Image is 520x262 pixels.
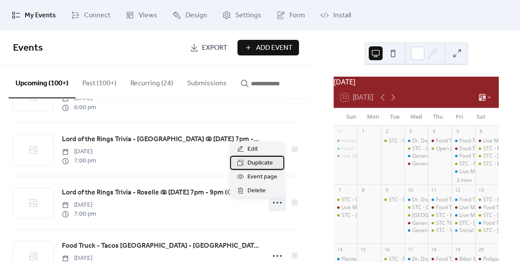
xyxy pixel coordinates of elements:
[452,145,475,152] div: Food Truck - Pizza 750 - Lemont @ Fri Sep 5, 2025 5pm - 9pm (CDT)
[427,108,448,126] div: Thu
[475,220,499,227] div: Food Truck - Chuck’s Wood Fired Pizza - Roselle @ Sat Sep 13, 2025 5pm - 8pm (CST)
[383,128,390,135] div: 2
[247,144,258,155] span: Edit
[62,201,96,210] span: [DATE]
[341,152,478,160] div: Live Music - [PERSON_NAME] @ [DATE] 2pm - 5pm (CDT)
[360,246,366,252] div: 15
[475,196,499,204] div: STC - Dark Horse Grill @ Sat Sep 13, 2025 1pm - 5pm (CDT)
[334,152,357,160] div: Live Music - Shawn Salmon - Lemont @ Sun Aug 31, 2025 2pm - 5pm (CDT)
[216,3,268,27] a: Settings
[13,39,43,58] span: Events
[475,204,499,211] div: Food Truck - Happy Times - Lemont @ Sat Sep 13, 2025 2pm - 6pm (CDT)
[362,108,384,126] div: Mon
[475,137,499,145] div: Live Music- InFunktious Duo - Lemont @ Sat Sep 6, 2025 2pm - 5pm (CDT)
[406,108,427,126] div: Wed
[478,128,484,135] div: 6
[428,220,452,227] div: STC THEME NIGHT - YACHT ROCK @ Thu Sep 11, 2025 6pm - 10pm (CDT)
[428,145,452,152] div: Open Jam with Sam Wyatt @ STC @ Thu Sep 4, 2025 7pm - 11pm (CDT)
[5,3,62,27] a: My Events
[139,10,157,21] span: Views
[336,246,343,252] div: 14
[404,196,428,204] div: Dr. Dog’s Food Truck - Roselle @ Weekly from 6pm to 9pm
[404,220,428,227] div: General Knowledge Trivia - Lemont @ Wed Sep 10, 2025 7pm - 9pm (CDT)
[62,188,243,198] span: Lord of the Rings Trivia - Roselle @ [DATE] 7pm - 9pm (CDT)
[62,103,96,112] span: 6:00 pm
[341,145,483,152] div: Food - Good Stuff Eats - Roselle @ [DATE] 1pm - 4pm (CDT)
[452,168,475,175] div: Live Music - Billy Denton - Roselle @ Fri Sep 5, 2025 7pm - 10pm (CDT)
[62,187,243,198] a: Lord of the Rings Trivia - Roselle @ [DATE] 7pm - 9pm (CDT)
[475,145,499,152] div: STC - Brew Town Bites @ Sat Sep 6, 2025 2pm - 7pm (CDT)
[407,246,413,252] div: 17
[404,160,428,168] div: General Knowledge Trivia - Lemont @ Wed Sep 3, 2025 7pm - 9pm (CDT)
[452,212,475,219] div: Live Music - JD Kostyk - Roselle @ Fri Sep 12, 2025 7pm - 10pm (CDT)
[428,137,452,145] div: Food Truck - Tacos Los Jarochitos - Lemont @ Thu Sep 4, 2025 5pm - 9pm (CDT)
[9,65,75,98] button: Upcoming (100+)
[452,204,475,211] div: Live Music - Dan Colles - Lemont @ Fri Sep 12, 2025 7pm - 10pm (CDT)
[454,128,461,135] div: 5
[334,196,357,204] div: STC - Outdoor Doggie Dining class @ 1pm - 2:30pm (CDT)
[475,152,499,160] div: STC - Terry Byrne @ Sat Sep 6, 2025 2pm - 5pm (CDT)
[62,156,96,165] span: 7:00 pm
[452,227,475,234] div: Social - Magician Pat Flanagan @ Fri Sep 12, 2025 8pm - 10:30pm (CDT)
[478,246,484,252] div: 20
[180,65,234,97] button: Submissions
[383,187,390,194] div: 9
[341,137,455,145] div: Holiday Taproom Hours 12pm -10pm @ [DATE]
[256,43,292,53] span: Add Event
[333,10,351,21] span: Install
[341,108,362,126] div: Sun
[62,134,260,145] a: Lord of the Rings Trivia - [GEOGRAPHIC_DATA] @ [DATE] 7pm - 9pm (CDT)
[475,227,499,234] div: STC - Matt Keen Band @ Sat Sep 13, 2025 7pm - 10pm (CDT)
[334,145,357,152] div: Food - Good Stuff Eats - Roselle @ Sun Aug 31, 2025 1pm - 4pm (CDT)
[452,196,475,204] div: Food Truck - Da Wing Wagon/ Launch party - Roselle @ Fri Sep 12, 2025 5pm - 9pm (CDT)
[314,3,357,27] a: Install
[452,220,475,227] div: STC - Warren Douglas Band @ Fri Sep 12, 2025 7pm - 10pm (CDT)
[452,152,475,160] div: Food Truck- Uncle Cams Sandwiches - Roselle @ Fri Sep 5, 2025 5pm - 9pm (CDT)
[247,172,277,182] span: Event page
[75,65,123,97] button: Past (100+)
[336,187,343,194] div: 7
[185,10,207,21] span: Design
[381,137,404,145] div: STC - General Knowledge Trivia @ Tue Sep 2, 2025 7pm - 9pm (CDT)
[381,196,404,204] div: STC - General Knowledge Trivia @ Tue Sep 9, 2025 7pm - 9pm (CDT)
[62,240,260,252] a: Food Truck - Tacos [GEOGRAPHIC_DATA] - [GEOGRAPHIC_DATA] @ [DATE] 5pm - 9pm (CDT)
[166,3,214,27] a: Design
[470,108,492,126] div: Sat
[334,77,499,87] div: [DATE]
[404,204,428,211] div: STC - Charity Bike Ride with Sammy's Bikes @ Weekly from 6pm to 7:30pm on Wednesday from Wed May ...
[237,40,299,55] button: Add Event
[334,212,357,219] div: STC - Hunt House Creative Arts Center Adult Band Showcase @ Sun Sep 7, 2025 5pm - 7pm (CDT)STC - ...
[202,43,227,53] span: Export
[360,128,366,135] div: 1
[270,3,312,27] a: Form
[404,152,428,160] div: General Knowledge - Roselle @ Wed Sep 3, 2025 7pm - 9pm (CDT)
[62,147,96,156] span: [DATE]
[404,212,428,219] div: STC - Stadium Street Eats @ Wed Sep 10, 2025 6pm - 9pm (CDT)
[452,160,475,168] div: STC - Four Ds BBQ @ Fri Sep 5, 2025 5pm - 9pm (CDT)
[454,246,461,252] div: 19
[407,187,413,194] div: 10
[341,196,480,204] div: STC - Outdoor Doggie Dining class @ 1pm - 2:30pm (CDT)
[431,128,437,135] div: 4
[247,158,273,168] span: Duplicate
[453,176,475,183] button: 2 more
[119,3,164,27] a: Views
[428,212,452,219] div: STC - Happy Lobster @ Thu Sep 11, 2025 5pm - 9pm (CDT)
[475,212,499,219] div: STC - Billy Denton @ Sat Sep 13, 2025 2pm - 5pm (CDT)
[454,187,461,194] div: 12
[448,108,470,126] div: Fri
[235,10,261,21] span: Settings
[360,187,366,194] div: 8
[478,187,484,194] div: 13
[475,160,499,168] div: STC - EXHALE @ Sat Sep 6, 2025 7pm - 10pm (CDT)
[289,10,305,21] span: Form
[383,246,390,252] div: 16
[183,40,234,55] a: Export
[123,65,180,97] button: Recurring (24)
[452,137,475,145] div: Food Truck - Koris Koop -Roselle @ Fri Sep 5, 2025 5pm - 9pm (CDT)
[247,186,266,196] span: Delete
[384,108,406,126] div: Tue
